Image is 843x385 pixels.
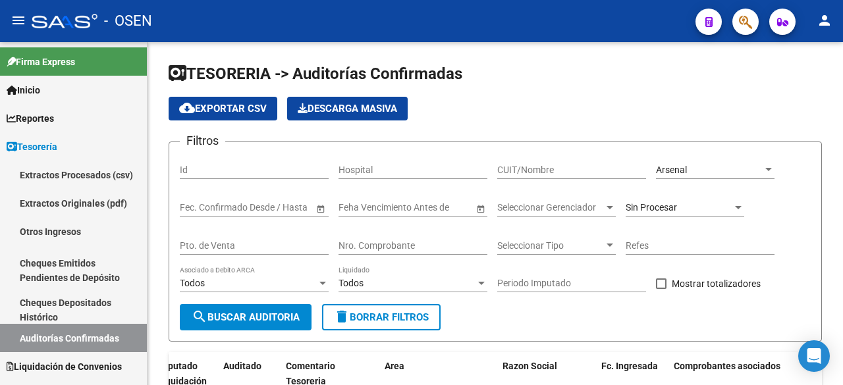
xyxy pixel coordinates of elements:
[334,311,429,323] span: Borrar Filtros
[180,202,228,213] input: Fecha inicio
[656,165,687,175] span: Arsenal
[601,361,658,371] span: Fc. Ingresada
[180,278,205,288] span: Todos
[7,55,75,69] span: Firma Express
[334,309,350,324] mat-icon: delete
[239,202,304,213] input: Fecha fin
[179,100,195,116] mat-icon: cloud_download
[322,304,441,330] button: Borrar Filtros
[11,13,26,28] mat-icon: menu
[192,311,300,323] span: Buscar Auditoria
[798,340,830,372] div: Open Intercom Messenger
[192,309,207,324] mat-icon: search
[385,361,404,371] span: Area
[313,201,327,215] button: Open calendar
[287,97,408,120] app-download-masive: Descarga masiva de comprobantes (adjuntos)
[626,202,677,213] span: Sin Procesar
[287,97,408,120] button: Descarga Masiva
[817,13,832,28] mat-icon: person
[497,202,604,213] span: Seleccionar Gerenciador
[7,140,57,154] span: Tesorería
[298,103,397,115] span: Descarga Masiva
[179,103,267,115] span: Exportar CSV
[7,83,40,97] span: Inicio
[674,361,780,371] span: Comprobantes asociados
[169,64,462,83] span: TESORERIA -> Auditorías Confirmadas
[223,361,261,371] span: Auditado
[104,7,152,36] span: - OSEN
[672,276,761,292] span: Mostrar totalizadores
[503,361,557,371] span: Razon Social
[497,240,604,251] span: Seleccionar Tipo
[7,111,54,126] span: Reportes
[180,304,312,330] button: Buscar Auditoria
[339,278,364,288] span: Todos
[169,97,277,120] button: Exportar CSV
[180,132,225,150] h3: Filtros
[7,359,122,374] span: Liquidación de Convenios
[474,201,487,215] button: Open calendar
